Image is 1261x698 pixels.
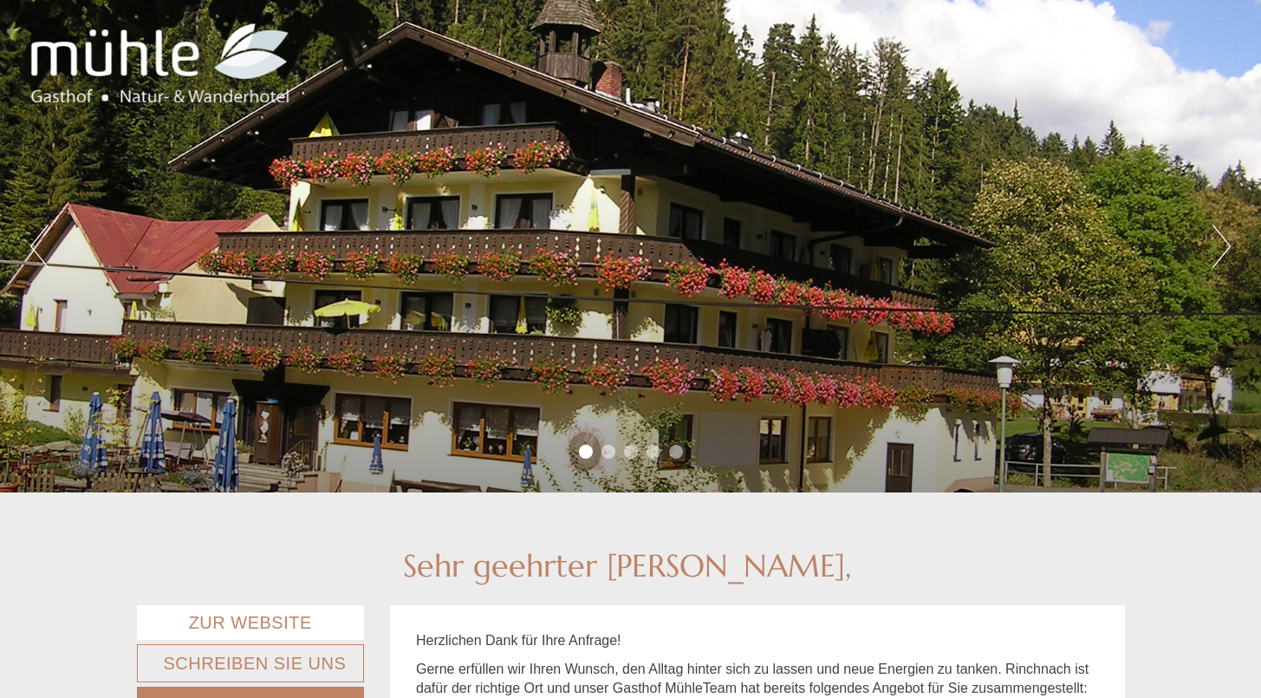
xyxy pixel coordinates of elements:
[703,681,1088,695] span: Team hat bereits folgendes Angebot für Sie zusammengestellt:
[137,605,365,641] a: Zur Website
[137,644,365,682] a: Schreiben Sie uns
[416,662,1089,696] span: Gerne erfüllen wir Ihren Wunsch, den Alltag hinter sich zu lassen und neue Energien zu tanken. Ri...
[30,225,49,268] button: Previous
[1212,225,1231,268] button: Next
[403,549,851,584] h1: Sehr geehrter [PERSON_NAME],
[416,633,621,648] span: Herzlichen Dank für Ihre Anfrage!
